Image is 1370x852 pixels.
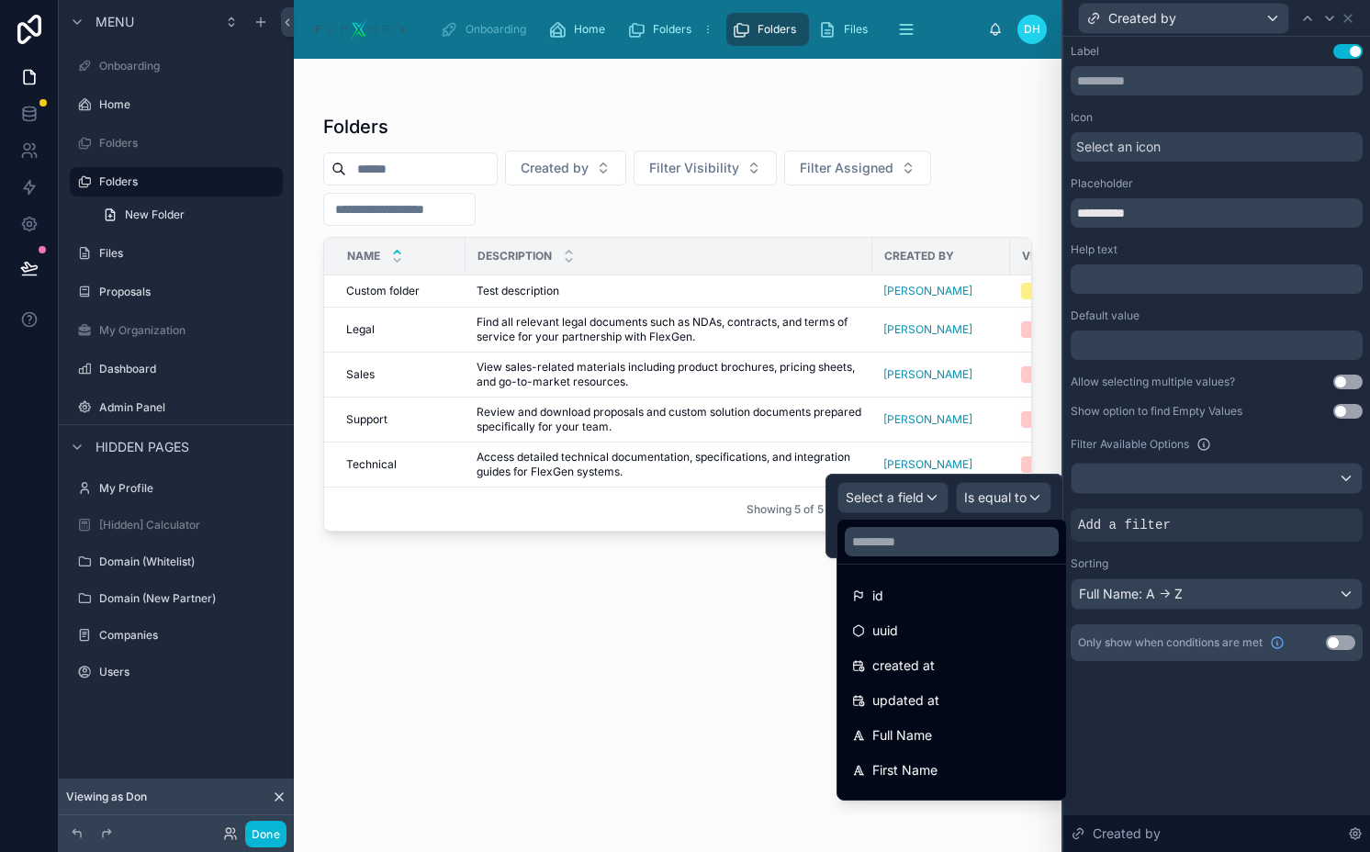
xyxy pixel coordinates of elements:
label: [Hidden] Calculator [99,518,279,532]
span: Visibility [1022,249,1078,263]
span: Viewing as Don [66,790,147,804]
a: Users [70,657,283,687]
a: Companies [70,621,283,650]
a: Onboarding [70,51,283,81]
a: Onboarding [434,13,539,46]
a: Home [70,90,283,119]
a: Files [813,13,881,46]
button: Done [245,821,286,847]
span: Onboarding [466,22,526,37]
a: Admin Panel [70,393,283,422]
span: created at [872,655,935,677]
label: My Organization [99,323,279,338]
label: Onboarding [99,59,279,73]
div: Show option to find Empty Values [1071,404,1242,419]
a: Folders [622,13,723,46]
label: Icon [1071,110,1093,125]
a: Dashboard [70,354,283,384]
button: Created by [1078,3,1289,34]
div: Allow selecting multiple values? [1071,375,1235,389]
label: Files [99,246,279,261]
label: Placeholder [1071,176,1133,191]
div: Label [1071,44,1099,59]
a: Files [70,239,283,268]
a: Folders [70,167,283,196]
label: Domain (New Partner) [99,591,279,606]
span: Last Name [872,794,938,816]
label: Help text [1071,242,1117,257]
span: New Folder [125,207,185,222]
label: Domain (Whitelist) [99,555,279,569]
label: Folders [99,174,272,189]
span: Created by [884,249,954,263]
span: Add a filter [1078,516,1171,534]
a: Proposals [70,277,283,307]
div: scrollable content [1071,264,1363,294]
span: Created by [1093,824,1161,843]
a: [Hidden] Calculator [70,510,283,540]
img: App logo [309,15,410,44]
label: Folders [99,136,279,151]
span: Files [844,22,868,37]
label: Admin Panel [99,400,279,415]
span: Folders [653,22,691,37]
span: Menu [95,13,134,31]
button: Full Name: A -> Z [1071,578,1363,610]
a: Folders [70,129,283,158]
span: id [872,585,883,607]
a: My Organization [70,316,283,345]
span: updated at [872,689,939,712]
span: Full Name [872,724,932,746]
span: Created by [1108,9,1176,28]
span: DH [1024,22,1040,37]
label: Default value [1071,308,1140,323]
span: Folders [758,22,796,37]
span: Select an icon [1076,138,1161,156]
span: First Name [872,759,938,781]
label: Dashboard [99,362,279,376]
span: Name [347,249,380,263]
label: Companies [99,628,279,643]
a: Domain (Whitelist) [70,547,283,577]
a: New Folder [92,200,283,230]
span: Description [477,249,552,263]
span: Hidden pages [95,438,189,456]
label: Sorting [1071,556,1108,571]
span: uuid [872,620,898,642]
a: Home [543,13,618,46]
span: Home [574,22,605,37]
a: My Profile [70,474,283,503]
label: Users [99,665,279,679]
label: Home [99,97,279,112]
label: My Profile [99,481,279,496]
div: scrollable content [425,9,988,50]
span: Showing 5 of 5 results [747,502,861,517]
a: Folders [726,13,809,46]
label: Proposals [99,285,279,299]
a: Domain (New Partner) [70,584,283,613]
div: Full Name: A -> Z [1072,579,1362,609]
span: Only show when conditions are met [1078,635,1263,650]
label: Filter Available Options [1071,437,1189,452]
